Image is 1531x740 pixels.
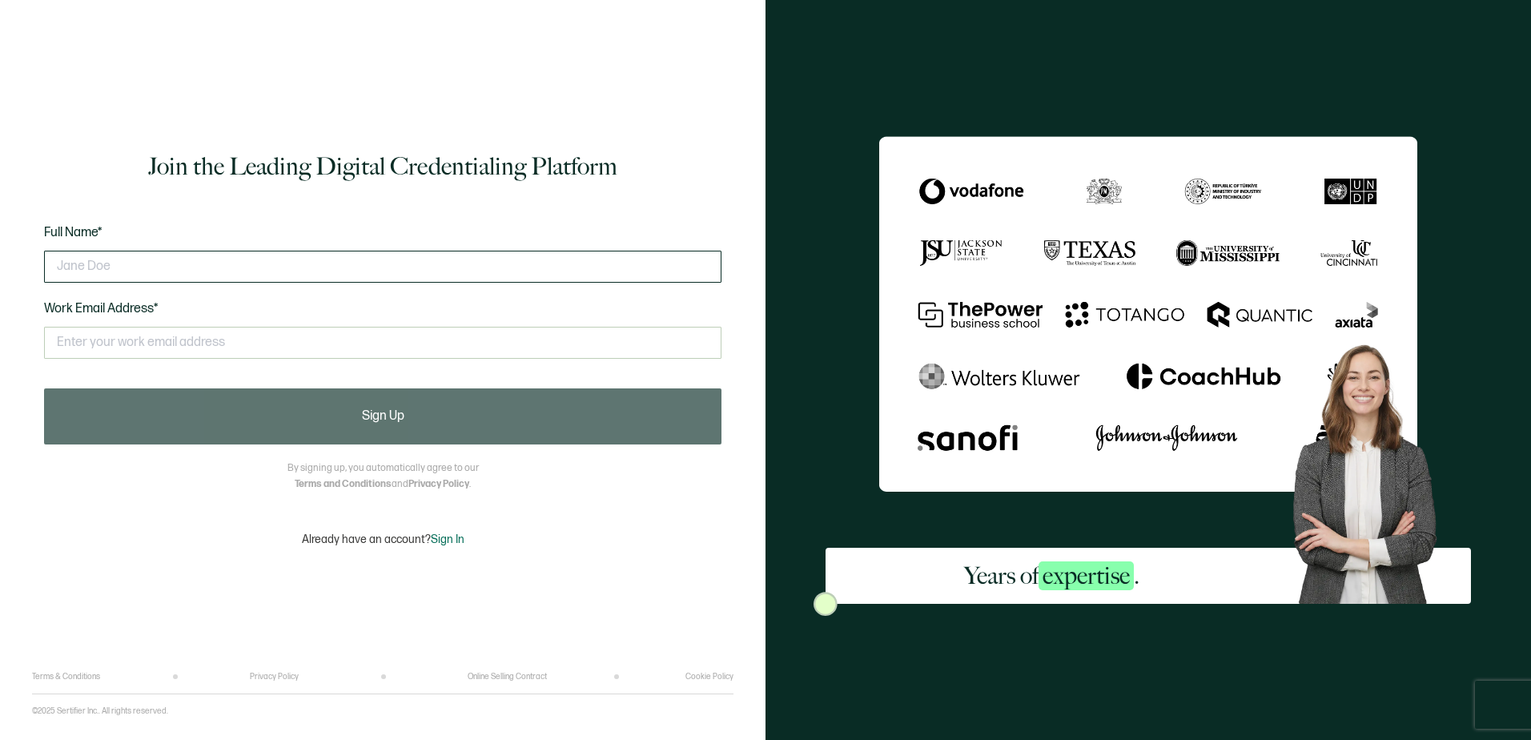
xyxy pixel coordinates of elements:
[431,533,464,546] span: Sign In
[44,327,721,359] input: Enter your work email address
[1277,332,1471,604] img: Sertifier Signup - Years of <span class="strong-h">expertise</span>. Hero
[148,151,617,183] h1: Join the Leading Digital Credentialing Platform
[964,560,1139,592] h2: Years of .
[44,301,159,316] span: Work Email Address*
[44,225,102,240] span: Full Name*
[814,592,838,616] img: Sertifier Signup
[44,388,721,444] button: Sign Up
[879,136,1417,491] img: Sertifier Signup - Years of <span class="strong-h">expertise</span>.
[1039,561,1134,590] span: expertise
[250,672,299,682] a: Privacy Policy
[32,672,100,682] a: Terms & Conditions
[32,706,168,716] p: ©2025 Sertifier Inc.. All rights reserved.
[685,672,733,682] a: Cookie Policy
[408,478,469,490] a: Privacy Policy
[468,672,547,682] a: Online Selling Contract
[295,478,392,490] a: Terms and Conditions
[302,533,464,546] p: Already have an account?
[44,251,721,283] input: Jane Doe
[362,410,404,423] span: Sign Up
[287,460,479,493] p: By signing up, you automatically agree to our and .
